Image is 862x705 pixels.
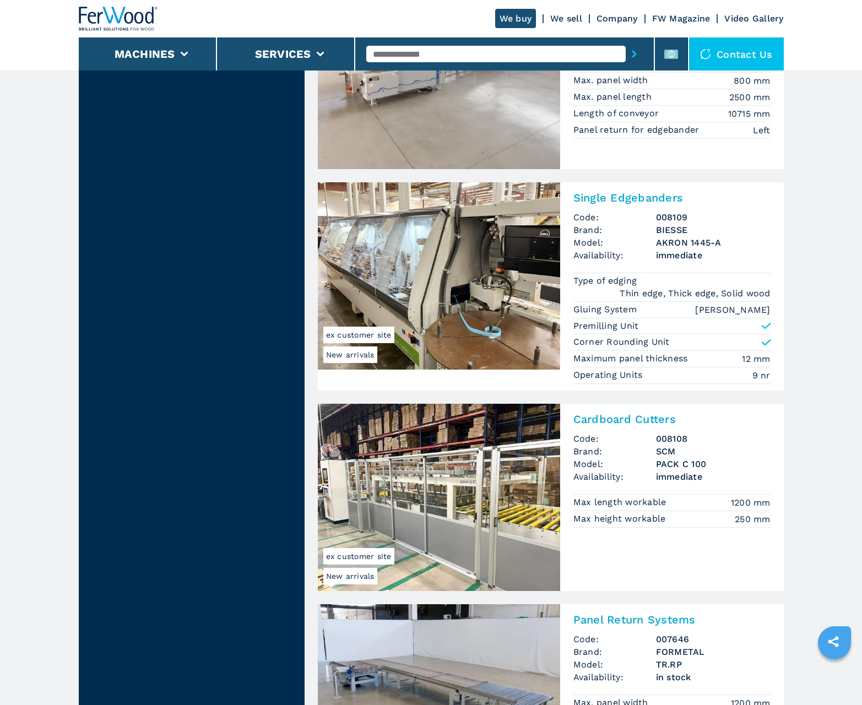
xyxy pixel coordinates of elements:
[573,236,656,249] span: Model:
[115,47,175,61] button: Machines
[573,445,656,458] span: Brand:
[620,287,770,300] em: Thin edge, Thick edge, Solid wood
[573,470,656,483] span: Availability:
[656,432,771,445] h3: 008108
[573,646,656,658] span: Brand:
[573,107,662,120] p: Length of conveyor
[689,37,784,70] div: Contact us
[573,671,656,684] span: Availability:
[573,613,771,626] h2: Panel Return Systems
[323,548,394,565] span: ex customer site
[656,224,771,236] h3: BIESSE
[573,124,702,136] p: Panel return for edgebander
[656,249,771,262] span: immediate
[573,413,771,426] h2: Cardboard Cutters
[573,458,656,470] span: Model:
[626,41,643,67] button: submit-button
[656,211,771,224] h3: 008109
[573,633,656,646] span: Code:
[752,369,771,382] em: 9 nr
[318,182,784,391] a: Single Edgebanders BIESSE AKRON 1445-ANew arrivalsex customer siteSingle EdgebandersCode:008109Br...
[318,404,784,591] a: Cardboard Cutters SCM PACK C 100New arrivalsex customer siteCardboard CuttersCode:008108Brand:SCM...
[573,336,670,348] p: Corner Rounding Unit
[820,628,847,655] a: sharethis
[753,124,771,137] em: Left
[742,352,770,365] em: 12 mm
[79,7,158,31] img: Ferwood
[573,303,640,316] p: Gluing System
[495,9,536,28] a: We buy
[323,346,377,363] span: New arrivals
[573,74,651,86] p: Max. panel width
[573,320,639,332] p: Premilling Unit
[573,211,656,224] span: Code:
[255,47,311,61] button: Services
[656,458,771,470] h3: PACK C 100
[724,13,783,24] a: Video Gallery
[318,404,560,591] img: Cardboard Cutters SCM PACK C 100
[656,633,771,646] h3: 007646
[573,352,691,365] p: Maximum panel thickness
[656,658,771,671] h3: TR.RP
[573,275,640,287] p: Type of edging
[731,496,771,509] em: 1200 mm
[656,646,771,658] h3: FORMETAL
[573,432,656,445] span: Code:
[573,496,669,508] p: Max length workable
[695,303,770,316] em: [PERSON_NAME]
[318,182,560,370] img: Single Edgebanders BIESSE AKRON 1445-A
[573,191,771,204] h2: Single Edgebanders
[728,107,771,120] em: 10715 mm
[729,91,771,104] em: 2500 mm
[734,74,771,87] em: 800 mm
[323,568,377,584] span: New arrivals
[652,13,711,24] a: FW Magazine
[323,327,394,343] span: ex customer site
[656,236,771,249] h3: AKRON 1445-A
[573,513,669,525] p: Max height workable
[735,513,771,525] em: 250 mm
[573,369,646,381] p: Operating Units
[815,655,854,697] iframe: Chat
[656,671,771,684] span: in stock
[573,224,656,236] span: Brand:
[656,470,771,483] span: immediate
[573,658,656,671] span: Model:
[597,13,638,24] a: Company
[656,445,771,458] h3: SCM
[573,249,656,262] span: Availability:
[700,48,711,59] img: Contact us
[550,13,582,24] a: We sell
[573,91,655,103] p: Max. panel length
